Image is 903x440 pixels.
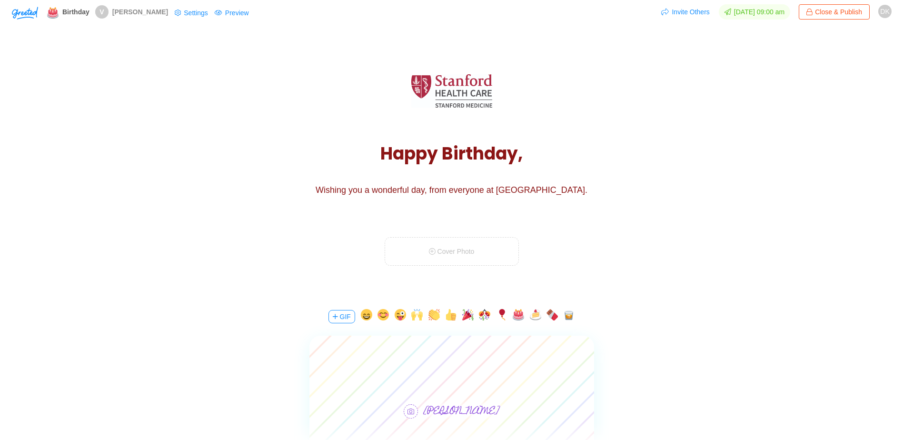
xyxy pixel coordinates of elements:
button: emoji [530,309,541,324]
button: Close & Publish [799,4,870,20]
button: Invite Others [661,4,710,20]
button: GIF [328,310,355,323]
span: emoji [47,5,59,18]
button: emoji [546,309,558,324]
span: Cover Photo [429,248,475,255]
button: emoji [377,309,389,324]
button: emoji [462,309,474,324]
button: Preview [214,5,249,20]
span: Birthday [62,8,89,16]
button: Settings [174,5,208,20]
span: [DATE] 09:00 am [719,4,790,20]
span: DK [880,5,889,18]
img: Greeted [12,7,38,20]
span: V [99,5,104,19]
button: emoji [395,309,406,324]
button: emoji [445,309,456,324]
button: emoji [496,309,507,324]
button: emoji [428,309,440,324]
button: emoji [411,309,423,324]
button: emoji [513,309,524,324]
button: emoji [479,309,490,324]
img: Edit Logo & Brand Color [411,74,492,108]
button: emoji [361,309,372,324]
span: [PERSON_NAME] [112,8,168,16]
textarea: Happy Birthday, [PERSON_NAME]! [309,141,595,167]
img: 🎂 [47,7,59,19]
button: emoji [563,309,575,324]
span: [PERSON_NAME] [424,403,499,421]
textarea: Wishing you a wonderful day, from everyone at [GEOGRAPHIC_DATA]. [309,184,595,206]
span: Cover Photo [385,237,519,266]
